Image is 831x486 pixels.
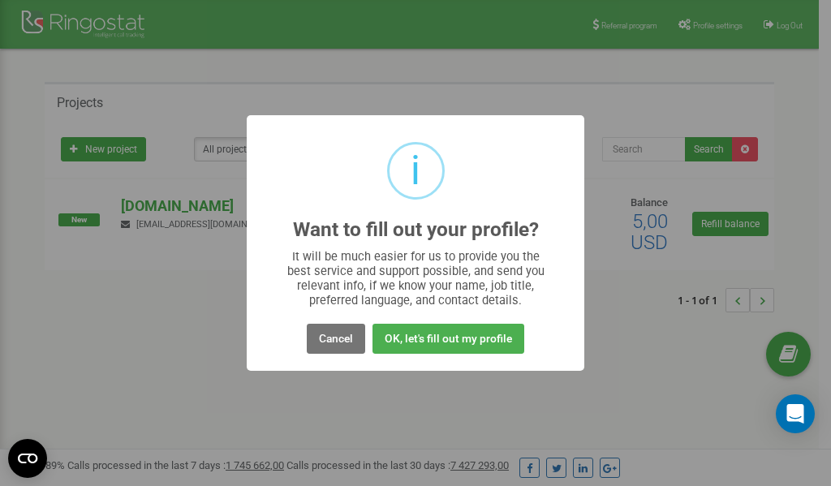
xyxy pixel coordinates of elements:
button: Cancel [307,324,365,354]
button: OK, let's fill out my profile [372,324,524,354]
h2: Want to fill out your profile? [293,219,539,241]
button: Open CMP widget [8,439,47,478]
div: i [411,144,420,197]
div: Open Intercom Messenger [776,394,815,433]
div: It will be much easier for us to provide you the best service and support possible, and send you ... [279,249,553,308]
